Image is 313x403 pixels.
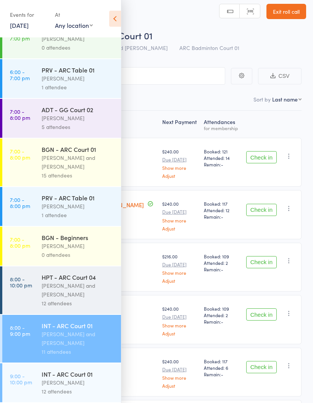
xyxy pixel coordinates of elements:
[42,281,115,299] div: [PERSON_NAME] and [PERSON_NAME]
[2,139,121,186] a: 7:00 -8:00 pmBGN - ARC Court 01[PERSON_NAME] and [PERSON_NAME]15 attendees
[2,19,121,58] a: 6:00 -7:00 pmSPR - GG Court 2[PERSON_NAME]0 attendees
[10,373,32,385] time: 9:00 - 10:00 pm
[10,324,30,337] time: 8:00 - 9:00 pm
[258,68,302,84] button: CSV
[52,201,144,209] a: [PERSON_NAME] [PERSON_NAME]
[42,74,115,83] div: [PERSON_NAME]
[42,145,115,153] div: BGN - ARC Court 01
[162,323,198,328] a: Show more
[10,108,30,121] time: 7:00 - 8:00 pm
[42,83,115,92] div: 1 attendee
[10,236,30,248] time: 7:00 - 8:00 pm
[42,193,115,202] div: PRV - ARC Table 01
[204,207,239,213] span: Attended: 12
[162,200,198,231] div: $240.00
[266,4,306,19] a: Exit roll call
[204,200,239,207] span: Booked: 117
[201,114,242,134] div: Atten­dances
[162,314,198,319] small: Due [DATE]
[204,371,239,377] span: Remain:
[2,315,121,363] a: 8:00 -9:00 pmINT - ARC Court 01[PERSON_NAME] and [PERSON_NAME]11 attendees
[204,126,239,131] div: for membership
[2,187,121,226] a: 7:00 -8:00 pmPRV - ARC Table 01[PERSON_NAME]1 attendee
[42,387,115,396] div: 12 attendees
[246,204,277,216] button: Check in
[253,95,271,103] label: Sort by
[2,59,121,98] a: 6:00 -7:00 pmPRV - ARC Table 01[PERSON_NAME]1 attendee
[204,161,239,168] span: Remain:
[204,318,239,325] span: Remain:
[221,266,223,272] span: -
[42,378,115,387] div: [PERSON_NAME]
[204,364,239,371] span: Attended: 6
[204,305,239,312] span: Booked: 109
[42,330,115,347] div: [PERSON_NAME] and [PERSON_NAME]
[42,43,115,52] div: 0 attendees
[42,299,115,308] div: 12 attendees
[204,213,239,220] span: Remain:
[204,260,239,266] span: Attended: 2
[10,69,30,81] time: 6:00 - 7:00 pm
[162,375,198,380] a: Show more
[42,347,115,356] div: 11 attendees
[55,8,93,21] div: At
[162,165,198,170] a: Show more
[10,197,30,209] time: 7:00 - 8:00 pm
[42,66,115,74] div: PRV - ARC Table 01
[162,305,198,335] div: $240.00
[10,276,32,288] time: 8:00 - 10:00 pm
[204,358,239,364] span: Booked: 117
[179,44,239,52] span: ARC Badminton Court 01
[162,367,198,372] small: Due [DATE]
[162,253,198,283] div: $216.00
[162,148,198,178] div: $240.00
[204,155,239,161] span: Attended: 14
[162,209,198,214] small: Due [DATE]
[2,227,121,266] a: 7:00 -8:00 pmBGN - Beginners[PERSON_NAME]0 attendees
[204,266,239,272] span: Remain:
[221,371,223,377] span: -
[204,253,239,260] span: Booked: 109
[159,114,201,134] div: Next Payment
[42,171,115,180] div: 15 attendees
[221,213,223,220] span: -
[162,358,198,388] div: $240.00
[2,363,121,402] a: 9:00 -10:00 pmINT - ARC Court 01[PERSON_NAME]12 attendees
[272,95,298,103] div: Last name
[42,321,115,330] div: INT - ARC Court 01
[10,29,30,41] time: 6:00 - 7:00 pm
[162,270,198,275] a: Show more
[42,370,115,378] div: INT - ARC Court 01
[42,273,115,281] div: HPT - ARC Court 04
[42,233,115,242] div: BGN - Beginners
[42,250,115,259] div: 0 attendees
[42,34,115,43] div: [PERSON_NAME]
[10,21,29,29] a: [DATE]
[42,202,115,211] div: [PERSON_NAME]
[221,161,223,168] span: -
[2,266,121,314] a: 8:00 -10:00 pmHPT - ARC Court 04[PERSON_NAME] and [PERSON_NAME]12 attendees
[42,153,115,171] div: [PERSON_NAME] and [PERSON_NAME]
[246,151,277,163] button: Check in
[246,256,277,268] button: Check in
[10,8,47,21] div: Events for
[162,226,198,231] a: Adjust
[42,105,115,114] div: ADT - GG Court 02
[246,361,277,373] button: Check in
[162,383,198,388] a: Adjust
[42,114,115,123] div: [PERSON_NAME]
[204,312,239,318] span: Attended: 2
[10,148,30,160] time: 7:00 - 8:00 pm
[55,21,93,29] div: Any location
[204,148,239,155] span: Booked: 121
[162,262,198,267] small: Due [DATE]
[162,278,198,283] a: Adjust
[162,157,198,162] small: Due [DATE]
[162,331,198,336] a: Adjust
[221,318,223,325] span: -
[42,211,115,219] div: 1 attendee
[42,123,115,131] div: 5 attendees
[42,242,115,250] div: [PERSON_NAME]
[162,173,198,178] a: Adjust
[2,99,121,138] a: 7:00 -8:00 pmADT - GG Court 02[PERSON_NAME]5 attendees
